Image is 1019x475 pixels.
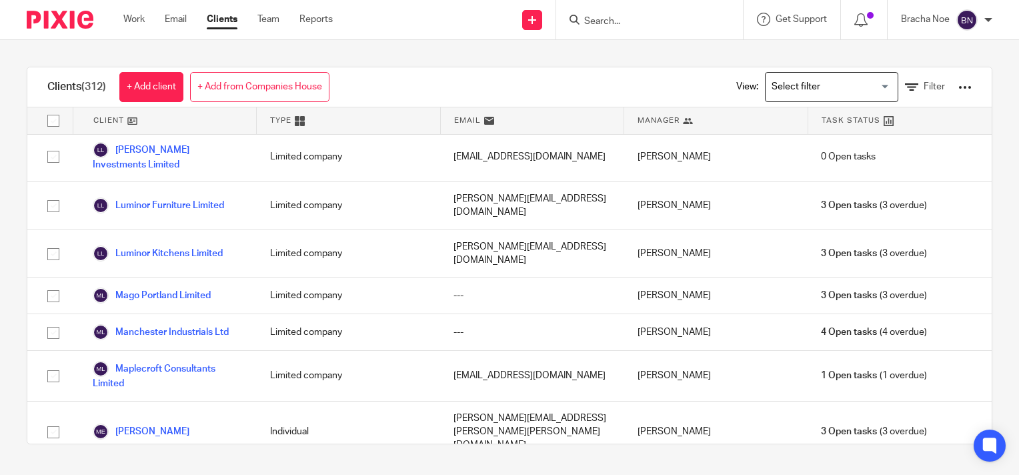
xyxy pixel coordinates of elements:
div: [EMAIL_ADDRESS][DOMAIN_NAME] [440,132,624,181]
span: (1 overdue) [821,369,926,382]
a: Team [257,13,279,26]
h1: Clients [47,80,106,94]
span: Email [454,115,481,126]
img: svg%3E [93,361,109,377]
div: Limited company [257,351,441,400]
div: Search for option [765,72,898,102]
div: Limited company [257,278,441,314]
input: Search [583,16,703,28]
input: Select all [41,108,66,133]
img: svg%3E [956,9,978,31]
input: Search for option [767,75,890,99]
img: svg%3E [93,142,109,158]
div: --- [440,314,624,350]
div: [PERSON_NAME] [624,351,808,400]
img: svg%3E [93,197,109,213]
span: Type [270,115,291,126]
span: Filter [924,82,945,91]
div: Limited company [257,230,441,278]
a: Clients [207,13,237,26]
span: Manager [638,115,680,126]
div: [PERSON_NAME] [624,230,808,278]
div: [PERSON_NAME][EMAIL_ADDRESS][PERSON_NAME][PERSON_NAME][DOMAIN_NAME] [440,402,624,462]
a: Maplecroft Consultants Limited [93,361,243,390]
div: [EMAIL_ADDRESS][DOMAIN_NAME] [440,351,624,400]
span: 0 Open tasks [821,150,876,163]
a: Luminor Kitchens Limited [93,246,223,262]
a: [PERSON_NAME] Investments Limited [93,142,243,171]
span: (3 overdue) [821,247,926,260]
span: 3 Open tasks [821,199,877,212]
a: Luminor Furniture Limited [93,197,224,213]
a: [PERSON_NAME] [93,424,189,440]
div: [PERSON_NAME][EMAIL_ADDRESS][DOMAIN_NAME] [440,230,624,278]
a: Mago Portland Limited [93,288,211,304]
a: + Add client [119,72,183,102]
img: Pixie [27,11,93,29]
div: Individual [257,402,441,462]
span: (4 overdue) [821,326,926,339]
div: [PERSON_NAME] [624,132,808,181]
span: (3 overdue) [821,199,926,212]
div: View: [716,67,972,107]
a: Reports [299,13,333,26]
span: 1 Open tasks [821,369,877,382]
a: Email [165,13,187,26]
span: 4 Open tasks [821,326,877,339]
img: svg%3E [93,246,109,262]
div: --- [440,278,624,314]
span: Get Support [776,15,827,24]
a: Manchester Industrials Ltd [93,324,229,340]
div: Limited company [257,132,441,181]
div: [PERSON_NAME] [624,402,808,462]
div: [PERSON_NAME][EMAIL_ADDRESS][DOMAIN_NAME] [440,182,624,229]
div: Limited company [257,182,441,229]
span: 3 Open tasks [821,289,877,302]
span: Task Status [822,115,880,126]
p: Bracha Noe [901,13,950,26]
img: svg%3E [93,288,109,304]
span: (3 overdue) [821,289,926,302]
span: (312) [81,81,106,92]
span: (3 overdue) [821,425,926,438]
a: Work [123,13,145,26]
span: 3 Open tasks [821,247,877,260]
img: svg%3E [93,424,109,440]
div: [PERSON_NAME] [624,278,808,314]
div: [PERSON_NAME] [624,314,808,350]
div: [PERSON_NAME] [624,182,808,229]
a: + Add from Companies House [190,72,329,102]
img: svg%3E [93,324,109,340]
span: 3 Open tasks [821,425,877,438]
span: Client [93,115,124,126]
div: Limited company [257,314,441,350]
